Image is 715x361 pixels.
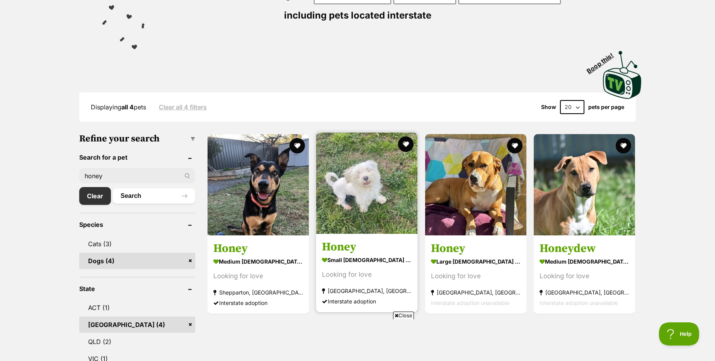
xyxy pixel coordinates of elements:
a: Boop this! [603,44,642,100]
strong: small [DEMOGRAPHIC_DATA] Dog [322,254,412,266]
button: favourite [398,136,414,152]
h3: Refine your search [79,133,195,144]
div: Looking for love [540,271,629,281]
strong: [GEOGRAPHIC_DATA], [GEOGRAPHIC_DATA] [431,287,521,298]
button: Search [113,188,195,204]
span: including pets located interstate [284,10,431,21]
input: Toby [79,169,195,183]
img: Honeydew - Bull Terrier Dog [534,134,635,235]
img: PetRescue TV logo [603,51,642,99]
label: pets per page [588,104,624,110]
strong: medium [DEMOGRAPHIC_DATA] Dog [213,256,303,267]
a: Honey medium [DEMOGRAPHIC_DATA] Dog Looking for love Shepparton, [GEOGRAPHIC_DATA] Interstate ado... [208,235,309,314]
a: Clear all 4 filters [159,104,207,111]
a: QLD (2) [79,334,195,350]
div: Looking for love [213,271,303,281]
h3: Honey [213,241,303,256]
div: Interstate adoption [213,298,303,308]
button: favourite [507,138,523,153]
header: Search for a pet [79,154,195,161]
div: Interstate adoption [322,296,412,307]
span: Interstate adoption unavailable [540,300,618,306]
a: Clear [79,187,111,205]
button: favourite [616,138,631,153]
a: Cats (3) [79,236,195,252]
strong: Shepparton, [GEOGRAPHIC_DATA] [213,287,303,298]
button: favourite [289,138,305,153]
strong: medium [DEMOGRAPHIC_DATA] Dog [540,256,629,267]
div: Looking for love [322,269,412,280]
span: Boop this! [586,47,621,75]
h3: Honeydew [540,241,629,256]
span: Displaying pets [91,103,146,111]
a: Honeydew medium [DEMOGRAPHIC_DATA] Dog Looking for love [GEOGRAPHIC_DATA], [GEOGRAPHIC_DATA] Inte... [534,235,635,314]
header: State [79,285,195,292]
span: Interstate adoption unavailable [431,300,509,306]
h3: Honey [431,241,521,256]
span: Show [541,104,556,110]
span: Close [393,312,414,319]
div: Looking for love [431,271,521,281]
a: [GEOGRAPHIC_DATA] (4) [79,317,195,333]
img: Honey - Great Dane Dog [425,134,526,235]
header: Species [79,221,195,228]
strong: [GEOGRAPHIC_DATA], [GEOGRAPHIC_DATA] [322,286,412,296]
h3: Honey [322,240,412,254]
strong: [GEOGRAPHIC_DATA], [GEOGRAPHIC_DATA] [540,287,629,298]
a: Honey large [DEMOGRAPHIC_DATA] Dog Looking for love [GEOGRAPHIC_DATA], [GEOGRAPHIC_DATA] Intersta... [425,235,526,314]
a: Dogs (4) [79,253,195,269]
strong: all 4 [121,103,134,111]
a: ACT (1) [79,300,195,316]
strong: large [DEMOGRAPHIC_DATA] Dog [431,256,521,267]
a: Honey small [DEMOGRAPHIC_DATA] Dog Looking for love [GEOGRAPHIC_DATA], [GEOGRAPHIC_DATA] Intersta... [316,234,417,312]
iframe: Advertisement [217,322,498,357]
img: Honey - Maltese x Shih Tzu Dog [316,133,417,234]
img: Honey - Australian Kelpie Dog [208,134,309,235]
iframe: Help Scout Beacon - Open [659,322,700,346]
